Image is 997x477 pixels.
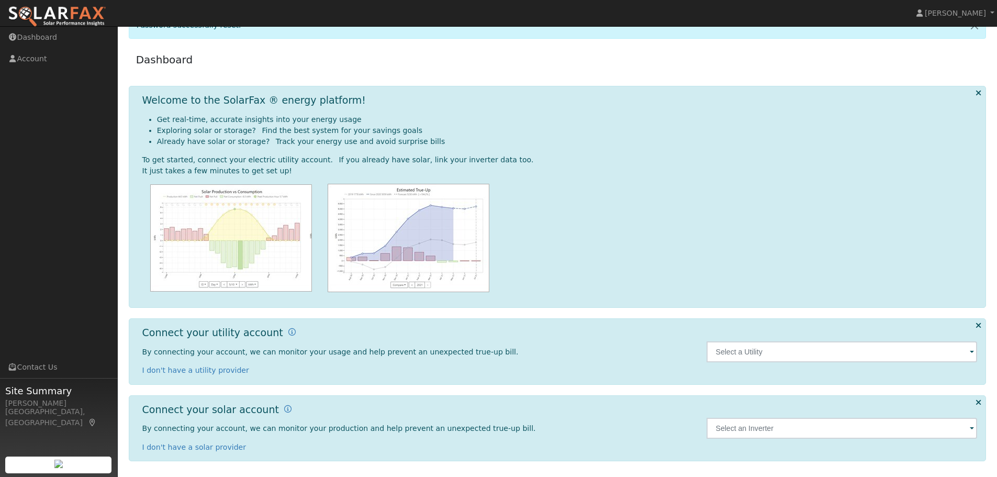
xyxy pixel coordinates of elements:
h1: Welcome to the SolarFax ® energy platform! [142,94,366,106]
span: Site Summary [5,384,112,398]
div: [GEOGRAPHIC_DATA], [GEOGRAPHIC_DATA] [5,406,112,428]
a: I don't have a solar provider [142,443,247,451]
span: By connecting your account, we can monitor your production and help prevent an unexpected true-up... [142,424,536,432]
h1: Connect your utility account [142,327,283,339]
li: Already have solar or storage? Track your energy use and avoid surprise bills [157,136,978,147]
div: To get started, connect your electric utility account. If you already have solar, link your inver... [142,154,978,165]
input: Select an Inverter [707,418,978,439]
input: Select a Utility [707,341,978,362]
a: I don't have a utility provider [142,366,249,374]
img: retrieve [54,460,63,468]
a: Map [88,418,97,427]
h1: Connect your solar account [142,404,279,416]
img: SolarFax [8,6,106,28]
div: It just takes a few minutes to get set up! [142,165,978,176]
li: Get real-time, accurate insights into your energy usage [157,114,978,125]
a: Dashboard [136,53,193,66]
li: Exploring solar or storage? Find the best system for your savings goals [157,125,978,136]
span: [PERSON_NAME] [925,9,986,17]
div: [PERSON_NAME] [5,398,112,409]
span: By connecting your account, we can monitor your usage and help prevent an unexpected true-up bill. [142,348,519,356]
